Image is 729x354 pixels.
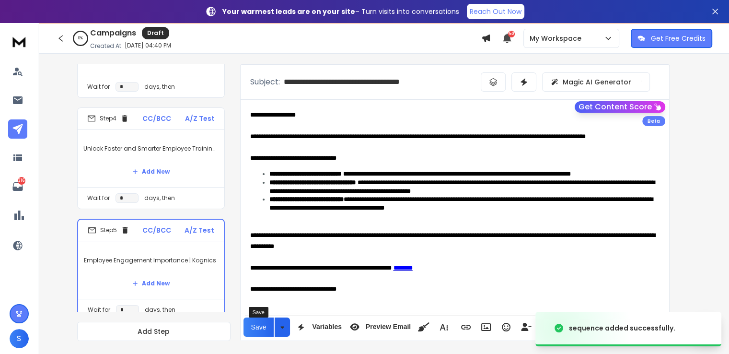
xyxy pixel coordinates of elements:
[142,114,171,123] p: CC/BCC
[145,306,175,314] p: days, then
[508,31,515,37] span: 50
[185,225,214,235] p: A/Z Test
[18,177,25,185] p: 316
[467,4,524,19] a: Reach Out Now
[364,323,413,331] span: Preview Email
[310,323,344,331] span: Variables
[77,107,225,209] li: Step4CC/BCCA/Z TestUnlock Faster and Smarter Employee Training | KognicsAdd NewWait fordays, then
[415,318,433,337] button: Clean HTML
[88,306,110,314] p: Wait for
[477,318,495,337] button: Insert Image (Ctrl+P)
[77,219,225,321] li: Step5CC/BCCA/Z TestEmployee Engagement Importance | KognicsAdd NewWait fordays, then
[142,225,171,235] p: CC/BCC
[87,114,129,123] div: Step 4
[87,194,110,202] p: Wait for
[8,177,27,196] a: 316
[249,307,268,318] div: Save
[90,27,136,39] h1: Campaigns
[125,162,177,181] button: Add New
[144,194,175,202] p: days, then
[125,42,171,49] p: [DATE] 04:40 PM
[470,7,521,16] p: Reach Out Now
[457,318,475,337] button: Insert Link (Ctrl+K)
[125,274,177,293] button: Add New
[10,33,29,50] img: logo
[83,135,219,162] p: Unlock Faster and Smarter Employee Training | Kognics
[497,318,515,337] button: Emoticons
[10,329,29,348] button: S
[563,77,631,87] p: Magic AI Generator
[87,83,110,91] p: Wait for
[144,83,175,91] p: days, then
[222,7,459,16] p: – Turn visits into conversations
[346,318,413,337] button: Preview Email
[185,114,215,123] p: A/Z Test
[222,7,355,16] strong: Your warmest leads are on your site
[90,42,123,50] p: Created At:
[575,101,665,113] button: Get Content Score
[142,27,169,39] div: Draft
[84,247,218,274] p: Employee Engagement Importance | Kognics
[642,116,665,126] div: Beta
[569,323,675,333] div: sequence added successfully.
[250,76,280,88] p: Subject:
[530,34,585,43] p: My Workspace
[78,35,83,41] p: 0 %
[435,318,453,337] button: More Text
[243,318,274,337] button: Save
[77,322,231,341] button: Add Step
[542,72,650,92] button: Magic AI Generator
[88,226,129,235] div: Step 5
[651,34,706,43] p: Get Free Credits
[631,29,712,48] button: Get Free Credits
[292,318,344,337] button: Variables
[517,318,535,337] button: Insert Unsubscribe Link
